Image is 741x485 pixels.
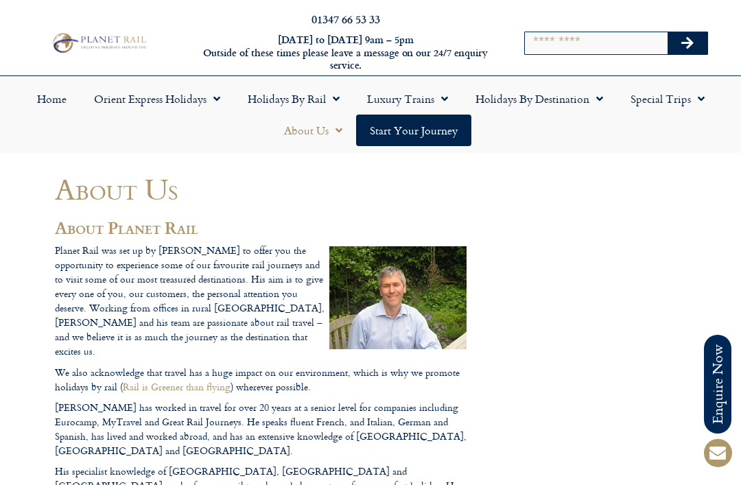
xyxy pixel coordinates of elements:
[49,31,149,56] img: Planet Rail Train Holidays Logo
[80,83,234,115] a: Orient Express Holidays
[311,11,380,27] a: 01347 66 53 33
[234,83,353,115] a: Holidays by Rail
[7,83,734,146] nav: Menu
[462,83,617,115] a: Holidays by Destination
[617,83,718,115] a: Special Trips
[668,32,707,54] button: Search
[356,115,471,146] a: Start your Journey
[270,115,356,146] a: About Us
[23,83,80,115] a: Home
[201,34,491,72] h6: [DATE] to [DATE] 9am – 5pm Outside of these times please leave a message on our 24/7 enquiry serv...
[353,83,462,115] a: Luxury Trains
